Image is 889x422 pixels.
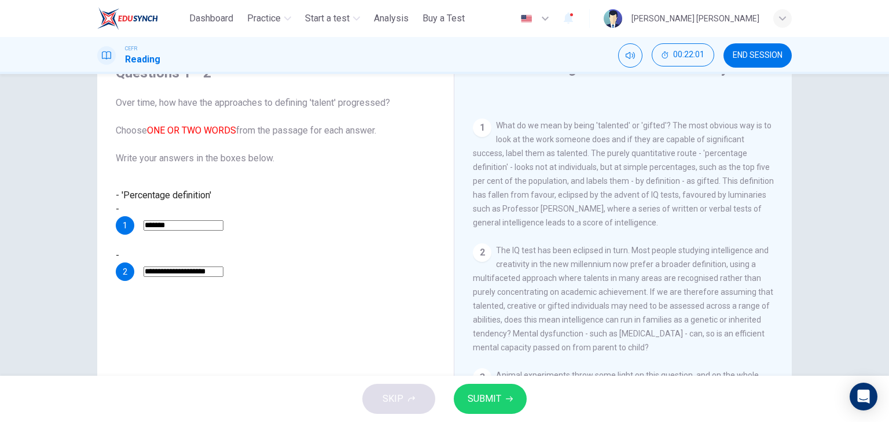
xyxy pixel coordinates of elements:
span: 00:22:01 [673,50,704,60]
span: Start a test [305,12,350,25]
span: Buy a Test [423,12,465,25]
button: Dashboard [185,8,238,29]
span: Analysis [374,12,409,25]
button: 00:22:01 [652,43,714,66]
div: Open Intercom Messenger [850,383,877,410]
img: en [519,14,534,23]
span: 2 [123,268,127,276]
a: ELTC logo [97,7,185,30]
button: END SESSION [723,43,792,68]
button: Practice [243,8,296,29]
font: ONE OR TWO WORDS [147,125,236,136]
span: END SESSION [733,51,783,60]
div: [PERSON_NAME] [PERSON_NAME] [631,12,759,25]
div: 2 [473,243,491,262]
span: - 'Percentage definition' - [116,190,211,214]
button: Analysis [369,8,413,29]
div: Mute [618,43,642,68]
span: Practice [247,12,281,25]
div: 1 [473,119,491,137]
span: SUBMIT [468,391,501,407]
span: Dashboard [189,12,233,25]
span: CEFR [125,45,137,53]
button: Buy a Test [418,8,469,29]
img: Profile picture [604,9,622,28]
span: 1 [123,221,127,229]
span: What do we mean by being 'talented' or 'gifted'? The most obvious way is to look at the work some... [473,121,774,227]
button: Start a test [300,8,365,29]
div: Hide [652,43,714,68]
span: Over time, how have the approaches to defining 'talent' progressed? Choose from the passage for e... [116,96,435,165]
span: The IQ test has been eclipsed in turn. Most people studying intelligence and creativity in the ne... [473,246,773,352]
span: - [116,250,119,261]
div: 3 [473,368,491,387]
button: SUBMIT [454,384,527,414]
img: ELTC logo [97,7,158,30]
h1: Reading [125,53,160,66]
